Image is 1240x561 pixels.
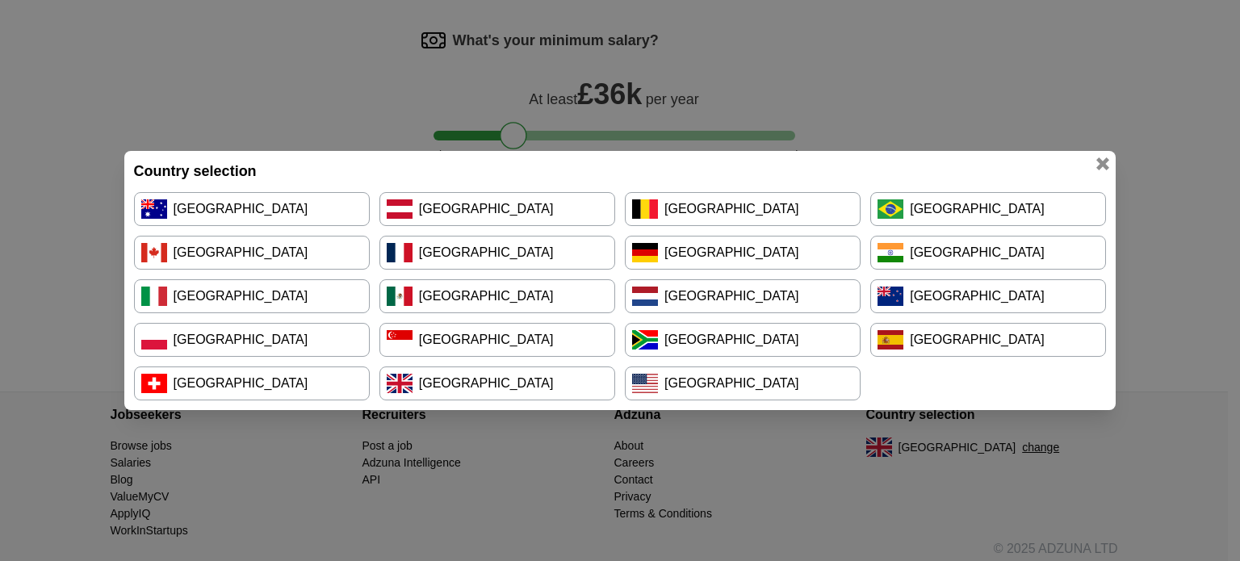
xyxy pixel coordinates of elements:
[379,192,615,226] a: [GEOGRAPHIC_DATA]
[625,236,861,270] a: [GEOGRAPHIC_DATA]
[134,323,370,357] a: [GEOGRAPHIC_DATA]
[134,161,1107,182] h4: Country selection
[625,366,861,400] a: [GEOGRAPHIC_DATA]
[134,192,370,226] a: [GEOGRAPHIC_DATA]
[134,279,370,313] a: [GEOGRAPHIC_DATA]
[870,279,1106,313] a: [GEOGRAPHIC_DATA]
[379,323,615,357] a: [GEOGRAPHIC_DATA]
[625,192,861,226] a: [GEOGRAPHIC_DATA]
[379,366,615,400] a: [GEOGRAPHIC_DATA]
[625,323,861,357] a: [GEOGRAPHIC_DATA]
[379,236,615,270] a: [GEOGRAPHIC_DATA]
[134,366,370,400] a: [GEOGRAPHIC_DATA]
[625,279,861,313] a: [GEOGRAPHIC_DATA]
[870,236,1106,270] a: [GEOGRAPHIC_DATA]
[870,323,1106,357] a: [GEOGRAPHIC_DATA]
[134,236,370,270] a: [GEOGRAPHIC_DATA]
[379,279,615,313] a: [GEOGRAPHIC_DATA]
[870,192,1106,226] a: [GEOGRAPHIC_DATA]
